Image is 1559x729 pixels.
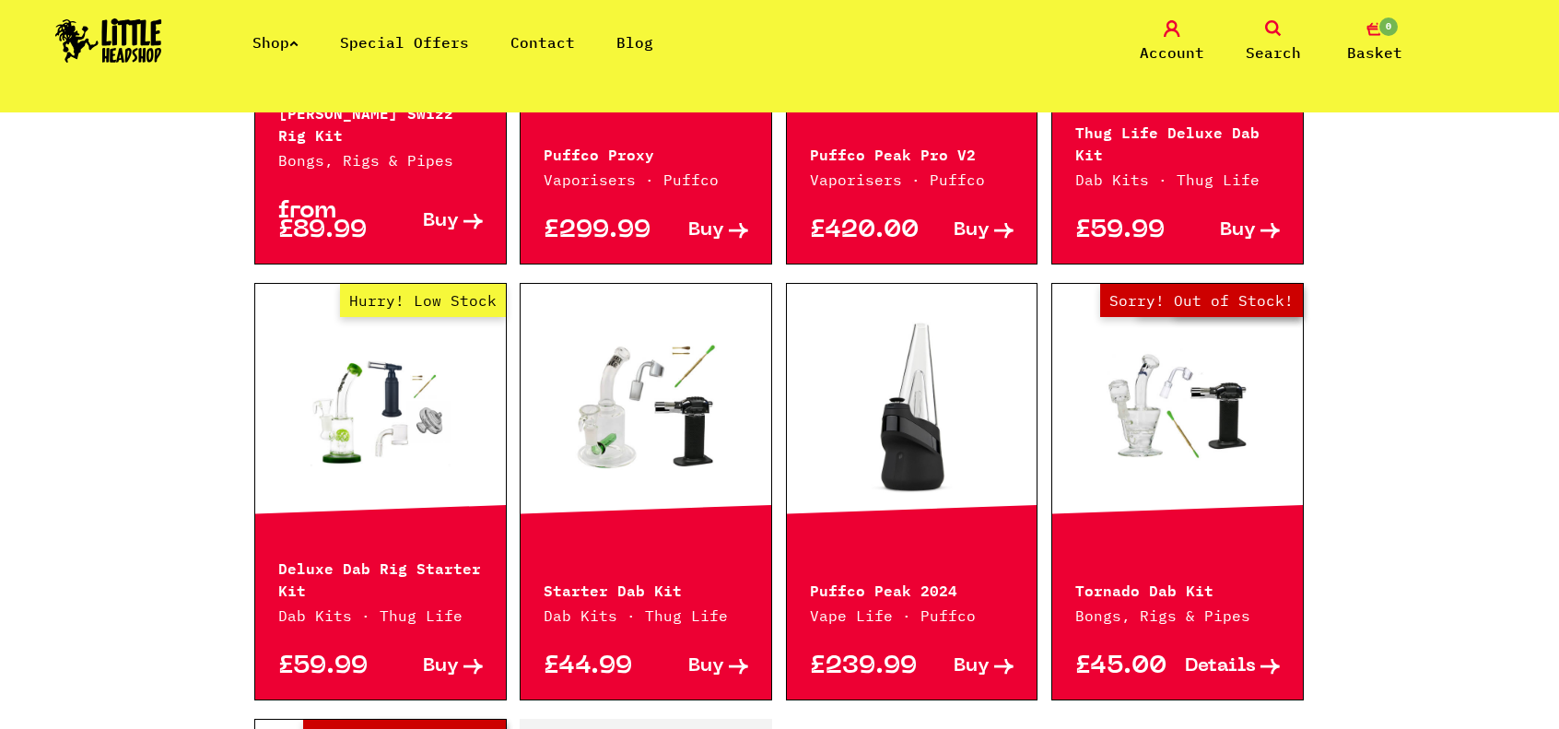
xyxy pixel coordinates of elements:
p: Dab Kits · Thug Life [278,605,483,627]
a: Blog [616,33,653,52]
span: Buy [954,221,990,241]
p: Vape Life · Puffco [810,605,1014,627]
p: Puffco Peak Pro V2 [810,142,1014,164]
p: Dab Kits · Thug Life [544,605,748,627]
p: Starter Dab Kit [544,578,748,600]
a: Hurry! Low Stock [255,316,506,500]
p: [PERSON_NAME] Swizz Rig Kit [278,100,483,145]
span: Buy [423,212,459,231]
span: Basket [1347,41,1402,64]
a: Buy [381,202,483,241]
p: Vaporisers · Puffco [810,169,1014,191]
a: 0 Basket [1329,20,1421,64]
p: £59.99 [1075,221,1178,241]
span: Buy [954,657,990,676]
p: £44.99 [544,657,646,676]
p: Vaporisers · Puffco [544,169,748,191]
p: £420.00 [810,221,912,241]
a: Special Offers [340,33,469,52]
p: Puffco Proxy [544,142,748,164]
a: Buy [646,221,748,241]
a: Buy [646,657,748,676]
a: Shop [252,33,299,52]
p: Bongs, Rigs & Pipes [278,149,483,171]
span: Account [1140,41,1204,64]
p: Deluxe Dab Rig Starter Kit [278,556,483,600]
img: Little Head Shop Logo [55,18,162,63]
a: Buy [912,221,1014,241]
a: Buy [381,657,483,676]
p: Thug Life Deluxe Dab Kit [1075,120,1280,164]
span: Sorry! Out of Stock! [1100,284,1303,317]
span: 0 [1377,16,1400,38]
span: Hurry! Low Stock [340,284,506,317]
span: Buy [688,221,724,241]
p: £59.99 [278,657,381,676]
a: Search [1227,20,1319,64]
span: Buy [423,657,459,676]
p: Puffco Peak 2024 [810,578,1014,600]
p: £299.99 [544,221,646,241]
a: Buy [912,657,1014,676]
a: Out of Stock Hurry! Low Stock Sorry! Out of Stock! [1052,316,1303,500]
p: Dab Kits · Thug Life [1075,169,1280,191]
p: Tornado Dab Kit [1075,578,1280,600]
span: Buy [1220,221,1256,241]
p: £45.00 [1075,657,1178,676]
a: Buy [1178,221,1280,241]
span: Buy [688,657,724,676]
a: Details [1178,657,1280,676]
a: Contact [510,33,575,52]
p: Bongs, Rigs & Pipes [1075,605,1280,627]
span: Search [1246,41,1301,64]
span: Details [1185,657,1256,676]
p: £239.99 [810,657,912,676]
p: from £89.99 [278,202,381,241]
